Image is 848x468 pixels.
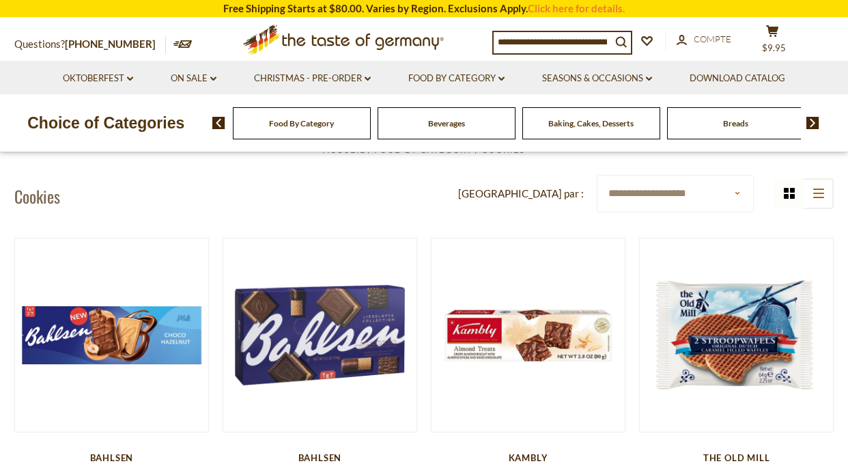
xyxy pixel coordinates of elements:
a: [PHONE_NUMBER] [65,38,156,50]
a: Accueil [323,144,365,155]
a: Cookies [481,144,525,155]
a: Compte [677,32,731,47]
img: previous arrow [212,117,225,129]
div: Bahlsen [14,452,209,463]
a: Breads [723,118,748,128]
label: [GEOGRAPHIC_DATA] par : [458,185,584,202]
span: $9.95 [762,42,786,53]
a: Baking, Cakes, Desserts [548,118,634,128]
a: Food By Category [408,71,505,86]
a: Beverages [428,118,465,128]
p: Questions? [14,36,166,53]
img: next arrow [806,117,819,129]
div: The Old Mill [639,452,834,463]
button: $9.95 [752,25,793,59]
img: Bahlsen Milk Chocolate Hazelnut Cookie Box, 3.5 oz. [15,238,208,432]
a: Click here for details. [528,2,625,14]
a: Seasons & Occasions [542,71,652,86]
div: Bahlsen [223,452,417,463]
a: Christmas - PRE-ORDER [254,71,371,86]
a: Food By Category [269,118,334,128]
img: The Old Mill Stroopwafels in Flowpack, 2pc, 2.25 oz [640,238,833,432]
a: On Sale [171,71,216,86]
div: Kambly [431,452,625,463]
a: Food By Category [374,144,472,155]
img: Bahlsen "Lieselotte" Premium Chocolate Cookie Assortment, 6.1 oz [223,238,416,432]
img: Kambly Almond Treats, 2.8 oz [432,238,625,432]
a: Download Catalog [690,71,785,86]
span: Compte [694,33,731,44]
a: Oktoberfest [63,71,133,86]
h1: Cookies [14,186,60,206]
